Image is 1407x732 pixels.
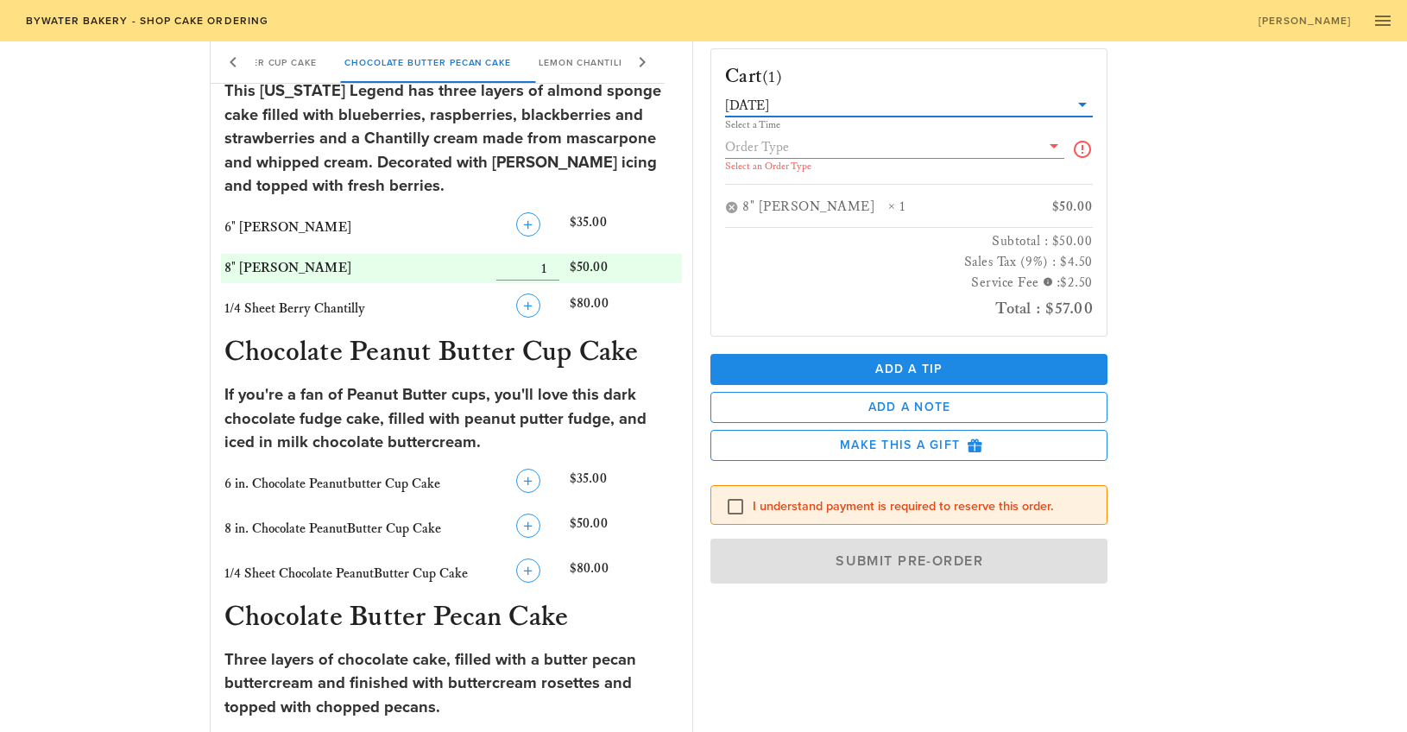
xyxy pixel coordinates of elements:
span: $2.50 [1060,274,1093,291]
label: I understand payment is required to reserve this order. [753,498,1093,515]
div: $50.00 [1005,199,1092,217]
span: Submit Pre-Order [730,552,1088,570]
div: Lemon Chantilly Cake [525,41,673,83]
div: $50.00 [566,254,682,283]
h3: Chocolate Peanut Butter Cup Cake [221,335,683,373]
h2: Total : $57.00 [725,294,1093,322]
span: 1/4 Sheet Berry Chantilly [224,300,365,317]
div: Chocolate Butter Pecan Cake [330,41,524,83]
button: Make this a Gift [710,430,1107,461]
button: Add a Tip [710,354,1107,385]
input: Order Type [725,136,1040,158]
span: [PERSON_NAME] [1258,15,1352,27]
button: Add a Note [710,392,1107,423]
span: Add a Tip [724,362,1094,376]
div: $35.00 [566,465,682,503]
h3: Chocolate Butter Pecan Cake [221,600,683,638]
span: 1/4 Sheet Chocolate PeanutButter Cup Cake [224,565,468,582]
span: Make this a Gift [725,438,1093,453]
div: If you're a fan of Peanut Butter cups, you'll love this dark chocolate fudge cake, filled with pe... [224,383,679,455]
h3: Subtotal : $50.00 [725,231,1093,252]
span: 6 in. Chocolate Peanutbutter Cup Cake [224,476,440,492]
div: This [US_STATE] Legend has three layers of almond sponge cake filled with blueberries, raspberrie... [224,79,679,199]
div: $50.00 [566,510,682,548]
h3: Service Fee : [725,273,1093,294]
span: (1) [762,66,782,87]
div: $80.00 [566,555,682,593]
div: $80.00 [566,290,682,328]
button: Submit Pre-Order [710,539,1107,584]
div: [DATE] [725,98,769,114]
span: Add a Note [725,400,1093,414]
div: 8" [PERSON_NAME] [742,199,888,217]
div: $35.00 [566,209,682,247]
h3: Cart [725,63,782,91]
span: 6" [PERSON_NAME] [224,219,351,236]
div: Three layers of chocolate cake, filled with a butter pecan buttercream and finished with buttercr... [224,648,679,720]
div: [DATE] [725,94,1093,117]
span: 8" [PERSON_NAME] [224,260,351,276]
span: Bywater Bakery - Shop Cake Ordering [24,15,268,27]
div: Select a Time [725,120,1093,130]
div: Select an Order Type [725,161,1064,172]
h3: Sales Tax (9%) : $4.50 [725,252,1093,273]
a: Bywater Bakery - Shop Cake Ordering [14,9,279,33]
div: × 1 [888,199,1005,217]
span: 8 in. Chocolate PeanutButter Cup Cake [224,521,441,537]
a: [PERSON_NAME] [1246,9,1362,33]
